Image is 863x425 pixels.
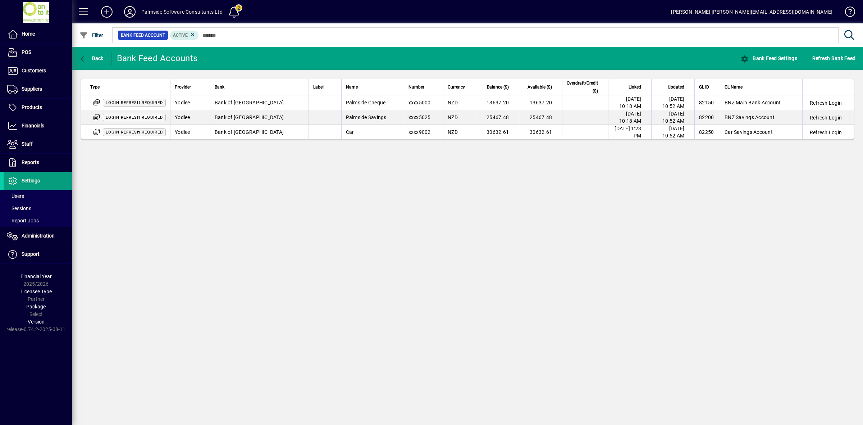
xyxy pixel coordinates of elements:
td: 13637.20 [476,95,519,110]
span: Palmside Savings [346,114,387,120]
span: Sessions [7,205,31,211]
span: Number [408,83,424,91]
span: Provider [175,83,191,91]
span: Linked [629,83,641,91]
span: Financial Year [20,273,52,279]
span: BNZ Savings Account [725,114,775,120]
span: Car [346,129,354,135]
span: Type [90,83,100,91]
div: Number [408,83,439,91]
a: POS [4,44,72,62]
td: 13637.20 [519,95,562,110]
span: Reports [22,159,39,165]
app-page-header-button: Back [72,52,111,65]
span: Name [346,83,358,91]
button: Profile [118,5,141,18]
div: Overdraft/Credit ($) [567,79,604,95]
span: Currency [448,83,465,91]
app-status-label: Multi-factor authentication (MFA) refresh required [103,114,166,120]
a: Products [4,99,72,117]
span: NZD [448,100,458,105]
td: [DATE] 10:52 AM [651,125,694,139]
span: GL ID [699,83,709,91]
button: Bank Feed Settings [739,52,799,65]
span: Available ($) [528,83,552,91]
span: Car Savings Account [725,129,773,135]
span: Refresh Login [810,114,842,121]
a: Report Jobs [4,214,72,227]
div: Name [346,83,399,91]
td: 30632.61 [519,125,562,139]
span: Support [22,251,40,257]
td: 25467.48 [519,110,562,125]
td: [DATE] 1:23 PM [608,125,651,139]
button: Refresh Login [807,111,845,124]
span: Label [313,83,324,91]
span: xxxx5000 [408,100,431,105]
span: Version [28,319,45,325]
div: Bank Feed Accounts [117,53,198,64]
span: 82200 [699,114,714,120]
td: [DATE] 10:18 AM [608,95,651,110]
span: Palmside Cheque [346,100,386,105]
span: Login refresh required [106,130,163,135]
span: Licensee Type [20,289,52,294]
button: Filter [78,29,105,42]
a: Users [4,190,72,202]
a: Suppliers [4,80,72,98]
td: 25467.48 [476,110,519,125]
a: Reports [4,154,72,172]
a: Knowledge Base [840,1,854,25]
span: Refresh Login [810,99,842,107]
span: Users [7,193,24,199]
a: Staff [4,135,72,153]
a: Administration [4,227,72,245]
span: Customers [22,68,46,73]
span: Bank [215,83,224,91]
app-status-label: Multi-factor authentication (MFA) refresh required [103,99,166,105]
span: Report Jobs [7,218,39,223]
span: Administration [22,233,55,239]
span: Back [79,55,104,61]
span: BNZ Main Bank Account [725,100,781,105]
span: xxxx5025 [408,114,431,120]
mat-chip: Activation Status: Active [170,31,199,40]
td: [DATE] 10:52 AM [651,95,694,110]
span: Package [26,304,46,309]
span: Financials [22,123,44,128]
div: Currency [448,83,471,91]
span: Refresh Login [810,129,842,136]
span: Filter [79,32,104,38]
span: Products [22,104,42,110]
button: Add [95,5,118,18]
span: Suppliers [22,86,42,92]
span: 82250 [699,129,714,135]
span: xxxx9002 [408,129,431,135]
span: Bank Feed Account [121,32,165,39]
div: Label [313,83,337,91]
div: [PERSON_NAME] [PERSON_NAME][EMAIL_ADDRESS][DOMAIN_NAME] [671,6,832,18]
div: Linked [613,83,648,91]
button: Refresh Bank Feed [811,52,857,65]
div: GL ID [699,83,716,91]
a: Sessions [4,202,72,214]
td: [DATE] 10:18 AM [608,110,651,125]
span: NZD [448,129,458,135]
div: Bank [215,83,304,91]
button: Refresh Login [807,96,845,109]
div: Provider [175,83,206,91]
td: 30632.61 [476,125,519,139]
span: 82150 [699,100,714,105]
div: Palmside Software Consultants Ltd [141,6,223,18]
td: [DATE] 10:52 AM [651,110,694,125]
span: GL Name [725,83,743,91]
span: Bank Feed Settings [740,55,797,61]
span: Bank of [GEOGRAPHIC_DATA] [215,114,284,120]
span: Staff [22,141,33,147]
span: Bank of [GEOGRAPHIC_DATA] [215,129,284,135]
span: Yodlee [175,129,190,135]
div: Available ($) [524,83,558,91]
span: Balance ($) [487,83,509,91]
span: Updated [668,83,684,91]
div: Type [90,83,166,91]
